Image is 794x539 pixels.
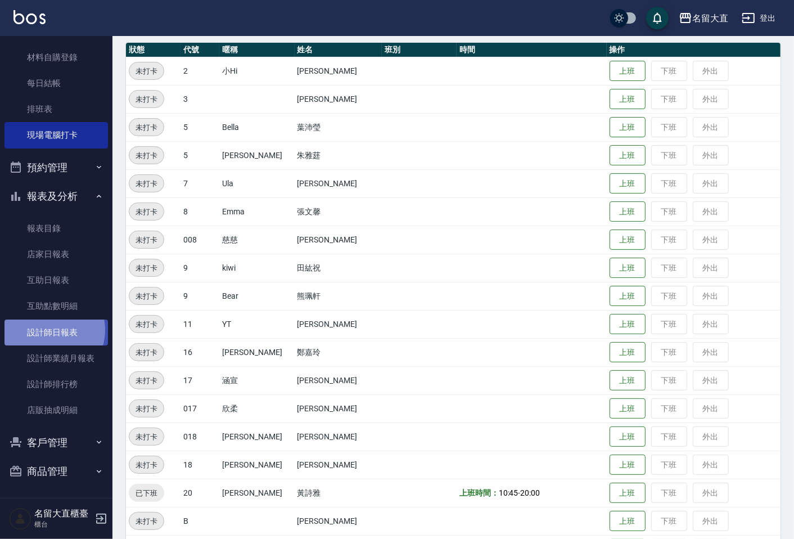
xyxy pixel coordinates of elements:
[129,122,164,133] span: 未打卡
[181,451,219,479] td: 18
[219,169,294,197] td: Ula
[295,197,382,226] td: 張文馨
[295,338,382,366] td: 鄭嘉玲
[181,113,219,141] td: 5
[129,375,164,387] span: 未打卡
[181,57,219,85] td: 2
[4,320,108,345] a: 設計師日報表
[129,234,164,246] span: 未打卡
[610,173,646,194] button: 上班
[181,226,219,254] td: 008
[219,197,294,226] td: Emma
[295,226,382,254] td: [PERSON_NAME]
[219,451,294,479] td: [PERSON_NAME]
[295,507,382,535] td: [PERSON_NAME]
[129,262,164,274] span: 未打卡
[181,85,219,113] td: 3
[457,479,607,507] td: -
[607,43,781,57] th: 操作
[219,113,294,141] td: Bella
[295,479,382,507] td: 黃詩雅
[126,43,181,57] th: 狀態
[129,347,164,358] span: 未打卡
[219,394,294,423] td: 欣柔
[219,282,294,310] td: Bear
[457,43,607,57] th: 時間
[129,178,164,190] span: 未打卡
[295,423,382,451] td: [PERSON_NAME]
[181,282,219,310] td: 9
[219,338,294,366] td: [PERSON_NAME]
[219,254,294,282] td: kiwi
[4,153,108,182] button: 預約管理
[610,342,646,363] button: 上班
[674,7,733,30] button: 名留大直
[129,65,164,77] span: 未打卡
[219,141,294,169] td: [PERSON_NAME]
[181,394,219,423] td: 017
[295,113,382,141] td: 葉沛瑩
[610,145,646,166] button: 上班
[219,226,294,254] td: 慈慈
[13,10,46,24] img: Logo
[4,428,108,457] button: 客戶管理
[610,286,646,307] button: 上班
[382,43,457,57] th: 班別
[129,487,164,499] span: 已下班
[4,371,108,397] a: 設計師排行榜
[4,397,108,423] a: 店販抽成明細
[219,310,294,338] td: YT
[4,44,108,70] a: 材料自購登錄
[129,206,164,218] span: 未打卡
[4,267,108,293] a: 互助日報表
[34,508,92,519] h5: 名留大直櫃臺
[610,314,646,335] button: 上班
[219,366,294,394] td: 涵宣
[295,85,382,113] td: [PERSON_NAME]
[610,426,646,447] button: 上班
[129,431,164,443] span: 未打卡
[499,488,518,497] span: 10:45
[610,117,646,138] button: 上班
[181,197,219,226] td: 8
[737,8,781,29] button: 登出
[610,398,646,419] button: 上班
[610,230,646,250] button: 上班
[181,507,219,535] td: B
[610,483,646,504] button: 上班
[4,457,108,486] button: 商品管理
[181,423,219,451] td: 018
[129,318,164,330] span: 未打卡
[9,507,31,530] img: Person
[295,254,382,282] td: 田紘祝
[610,511,646,532] button: 上班
[219,57,294,85] td: 小Hi
[129,93,164,105] span: 未打卡
[4,215,108,241] a: 報表目錄
[610,370,646,391] button: 上班
[4,345,108,371] a: 設計師業績月報表
[181,310,219,338] td: 11
[295,43,382,57] th: 姓名
[129,150,164,161] span: 未打卡
[4,122,108,148] a: 現場電腦打卡
[295,451,382,479] td: [PERSON_NAME]
[4,241,108,267] a: 店家日報表
[129,459,164,471] span: 未打卡
[219,43,294,57] th: 暱稱
[295,282,382,310] td: 熊珮軒
[4,96,108,122] a: 排班表
[295,57,382,85] td: [PERSON_NAME]
[219,423,294,451] td: [PERSON_NAME]
[610,258,646,279] button: 上班
[610,201,646,222] button: 上班
[219,479,294,507] td: [PERSON_NAME]
[181,479,219,507] td: 20
[295,169,382,197] td: [PERSON_NAME]
[610,455,646,475] button: 上班
[4,182,108,211] button: 報表及分析
[34,519,92,529] p: 櫃台
[295,141,382,169] td: 朱雅莛
[181,169,219,197] td: 7
[295,394,382,423] td: [PERSON_NAME]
